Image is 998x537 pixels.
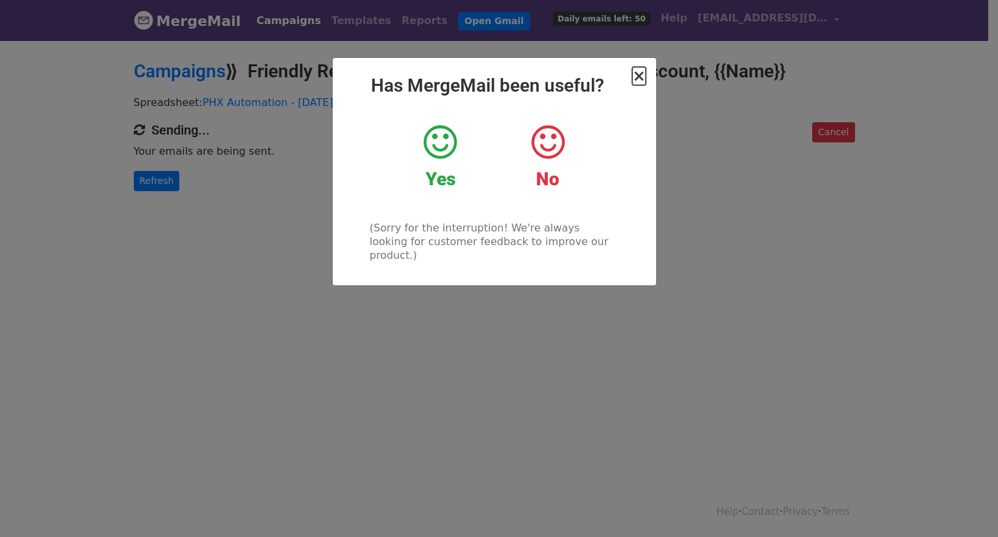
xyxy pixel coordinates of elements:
[426,168,455,190] strong: Yes
[933,475,998,537] iframe: Chat Widget
[632,67,645,85] span: ×
[632,68,645,84] button: Close
[396,123,484,190] a: Yes
[370,221,619,262] p: (Sorry for the interruption! We're always looking for customer feedback to improve our product.)
[504,123,591,190] a: No
[343,75,646,97] h2: Has MergeMail been useful?
[536,168,559,190] strong: No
